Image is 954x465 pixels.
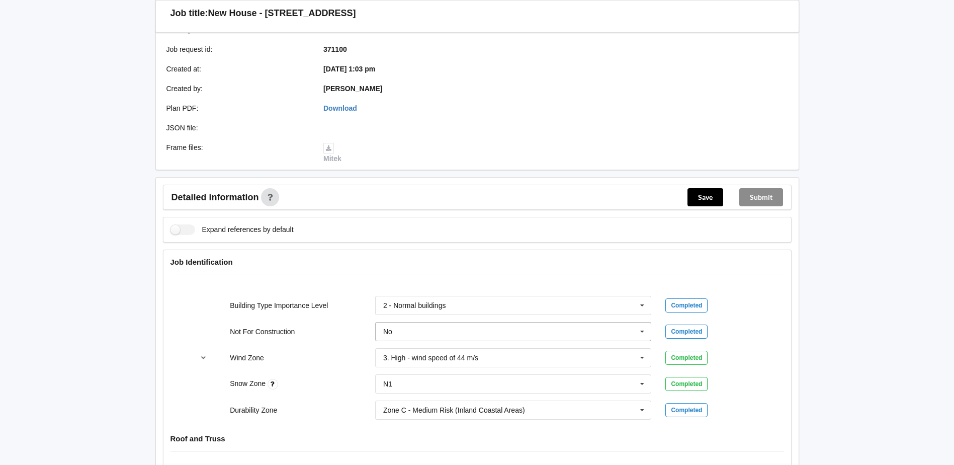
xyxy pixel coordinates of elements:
label: Not For Construction [230,328,295,336]
label: Building Type Importance Level [230,301,328,309]
label: Durability Zone [230,406,277,414]
div: Frame files : [159,142,317,164]
div: Job request id : [159,44,317,54]
div: 3. High - wind speed of 44 m/s [383,354,478,361]
div: Plan PDF : [159,103,317,113]
div: N1 [383,380,392,387]
div: Zone C - Medium Risk (Inland Coastal Areas) [383,407,525,414]
h4: Job Identification [170,257,784,267]
div: No [383,328,392,335]
a: Download [323,104,357,112]
div: Completed [665,298,708,313]
a: Mitek [323,143,341,163]
div: JSON file : [159,123,317,133]
button: reference-toggle [194,349,213,367]
h4: Roof and Truss [170,434,784,443]
div: 2 - Normal buildings [383,302,446,309]
h3: New House - [STREET_ADDRESS] [208,8,356,19]
label: Snow Zone [230,379,268,387]
label: Expand references by default [170,224,294,235]
button: Save [687,188,723,206]
b: [DATE] 1:03 pm [323,65,375,73]
div: Completed [665,377,708,391]
span: Detailed information [171,193,259,202]
div: Created at : [159,64,317,74]
b: 371100 [323,45,347,53]
h3: Job title: [170,8,208,19]
div: Completed [665,351,708,365]
label: Wind Zone [230,354,264,362]
div: Completed [665,403,708,417]
b: [PERSON_NAME] [323,85,382,93]
div: Completed [665,325,708,339]
div: Created by : [159,84,317,94]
